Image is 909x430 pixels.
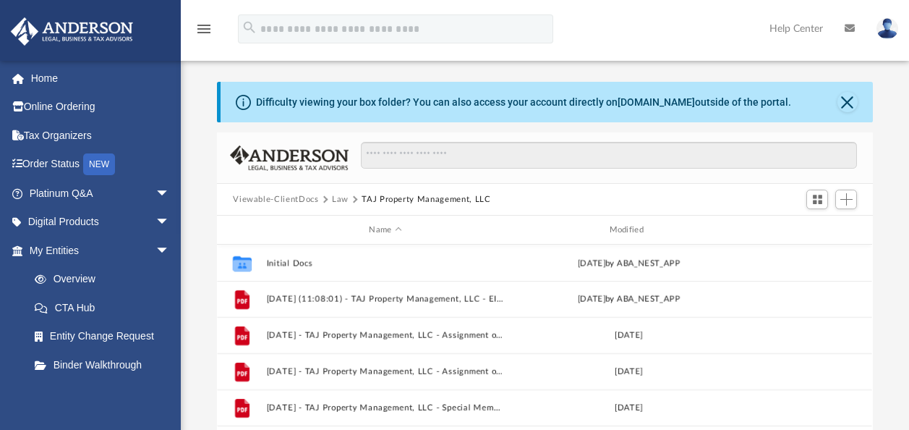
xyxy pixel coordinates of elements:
[754,224,855,237] div: id
[256,95,791,110] div: Difficulty viewing your box folder? You can also access your account directly on outside of the p...
[511,293,748,306] div: [DATE] by ABA_NEST_APP
[266,224,504,237] div: Name
[267,295,504,304] button: [DATE] (11:08:01) - TAJ Property Management, LLC - EIN Letter from IRS.pdf
[223,224,260,237] div: id
[83,153,115,175] div: NEW
[332,193,349,206] button: Law
[20,293,192,322] a: CTA Hub
[155,236,184,266] span: arrow_drop_down
[10,208,192,237] a: Digital Productsarrow_drop_down
[361,142,857,169] input: Search files and folders
[10,93,192,122] a: Online Ordering
[10,64,192,93] a: Home
[10,236,192,265] a: My Entitiesarrow_drop_down
[837,92,858,112] button: Close
[20,322,192,351] a: Entity Change Request
[233,193,318,206] button: Viewable-ClientDocs
[267,331,504,340] button: [DATE] - TAJ Property Management, LLC - Assignment of Interest - DocuSigned.pdf
[195,20,213,38] i: menu
[267,258,504,268] button: Initial Docs
[511,257,748,270] div: [DATE] by ABA_NEST_APP
[242,20,257,35] i: search
[10,179,192,208] a: Platinum Q&Aarrow_drop_down
[806,190,828,210] button: Switch to Grid View
[20,350,192,379] a: Binder Walkthrough
[511,366,748,379] div: [DATE]
[10,150,192,180] a: Order StatusNEW
[835,190,857,210] button: Add
[20,379,184,408] a: My Blueprint
[20,265,192,294] a: Overview
[267,403,504,413] button: [DATE] - TAJ Property Management, LLC - Special Members Meeting - DocuSigned.pdf
[267,367,504,376] button: [DATE] - TAJ Property Management, LLC - Assignment of Interest.pdf
[510,224,748,237] div: Modified
[618,96,695,108] a: [DOMAIN_NAME]
[155,179,184,208] span: arrow_drop_down
[7,17,137,46] img: Anderson Advisors Platinum Portal
[155,208,184,237] span: arrow_drop_down
[362,193,490,206] button: TAJ Property Management, LLC
[876,18,898,39] img: User Pic
[511,329,748,342] div: [DATE]
[10,121,192,150] a: Tax Organizers
[195,28,213,38] a: menu
[511,402,748,415] div: [DATE]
